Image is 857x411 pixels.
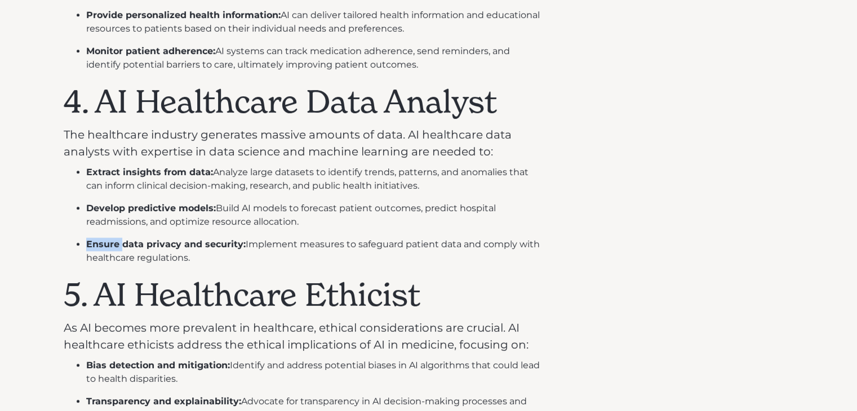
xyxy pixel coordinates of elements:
[86,10,281,20] strong: Provide personalized health information:
[86,239,246,249] strong: Ensure data privacy and security:
[86,360,230,370] strong: Bias detection and mitigation:
[86,167,213,177] strong: Extract insights from data:
[64,276,546,314] h1: 5. AI Healthcare Ethicist
[86,44,546,72] li: AI systems can track medication adherence, send reminders, and identify potential barriers to car...
[86,396,241,406] strong: Transparency and explainability:
[64,126,546,160] p: The healthcare industry generates massive amounts of data. AI healthcare data analysts with exper...
[86,359,546,386] li: Identify and address potential biases in AI algorithms that could lead to health disparities.
[86,203,216,213] strong: Develop predictive models:
[64,319,546,353] p: As AI becomes more prevalent in healthcare, ethical considerations are crucial. AI healthcare eth...
[86,166,546,193] li: Analyze large datasets to identify trends, patterns, and anomalies that can inform clinical decis...
[86,46,215,56] strong: Monitor patient adherence:
[64,83,546,120] h1: 4. AI Healthcare Data Analyst
[86,238,546,265] li: Implement measures to safeguard patient data and comply with healthcare regulations.
[86,8,546,35] li: AI can deliver tailored health information and educational resources to patients based on their i...
[86,202,546,229] li: Build AI models to forecast patient outcomes, predict hospital readmissions, and optimize resourc...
